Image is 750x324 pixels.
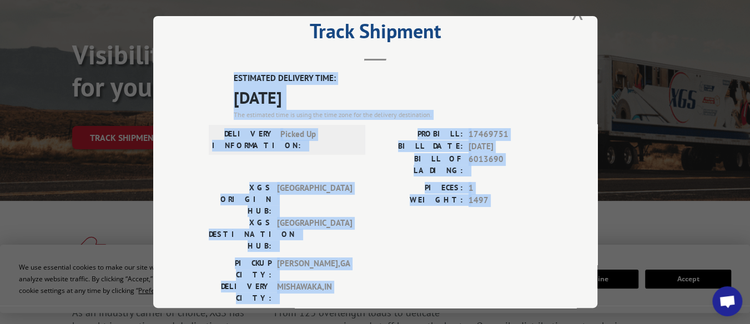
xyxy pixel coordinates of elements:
span: [DATE] [469,140,542,153]
label: BILL DATE: [375,140,463,153]
span: [GEOGRAPHIC_DATA] [277,217,352,252]
label: PIECES: [375,182,463,195]
label: DELIVERY INFORMATION: [212,128,275,151]
span: 6013690 [469,153,542,176]
label: PICKUP CITY: [209,257,271,281]
label: ESTIMATED DELIVERY TIME: [234,72,542,85]
label: WEIGHT: [375,194,463,207]
span: 17469751 [469,128,542,141]
label: DELIVERY CITY: [209,281,271,304]
label: XGS ORIGIN HUB: [209,182,271,217]
span: [PERSON_NAME] , GA [277,257,352,281]
span: MISHAWAKA , IN [277,281,352,304]
span: 1 [469,182,542,195]
a: Open chat [712,286,742,316]
span: 1497 [469,194,542,207]
span: Picked Up [280,128,355,151]
label: BILL OF LADING: [375,153,463,176]
h2: Track Shipment [209,23,542,44]
span: [GEOGRAPHIC_DATA] [277,182,352,217]
label: PROBILL: [375,128,463,141]
label: XGS DESTINATION HUB: [209,217,271,252]
span: [DATE] [234,85,542,110]
div: The estimated time is using the time zone for the delivery destination. [234,110,542,120]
